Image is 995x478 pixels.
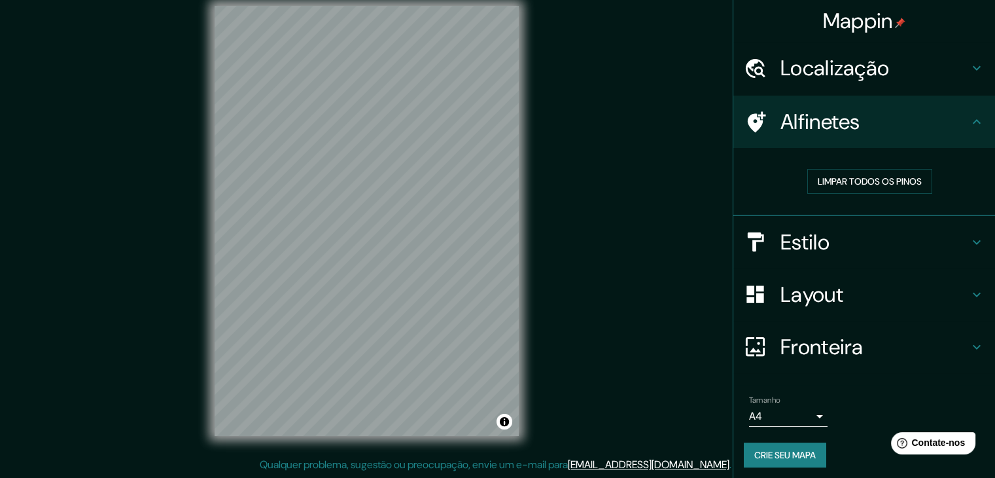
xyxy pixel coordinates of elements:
[733,216,995,268] div: Estilo
[749,395,780,405] font: Tamanho
[260,458,568,471] font: Qualquer problema, sugestão ou preocupação, envie um e-mail para
[731,457,733,471] font: .
[807,169,932,194] button: Limpar todos os pinos
[497,414,512,430] button: Alternar atribuição
[215,6,519,436] canvas: Mapa
[568,458,729,471] a: [EMAIL_ADDRESS][DOMAIN_NAME]
[895,18,905,28] img: pin-icon.png
[733,42,995,94] div: Localização
[780,333,864,361] font: Fronteira
[749,409,762,423] font: A4
[780,108,860,136] font: Alfinetes
[780,54,889,82] font: Localização
[749,406,828,427] div: A4
[733,321,995,373] div: Fronteira
[733,96,995,148] div: Alfinetes
[879,427,981,464] iframe: Iniciador de widget de ajuda
[780,281,843,308] font: Layout
[818,175,922,187] font: Limpar todos os pinos
[744,443,826,468] button: Crie seu mapa
[780,229,829,256] font: Estilo
[729,458,731,471] font: .
[823,7,893,35] font: Mappin
[733,268,995,321] div: Layout
[754,449,816,461] font: Crie seu mapa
